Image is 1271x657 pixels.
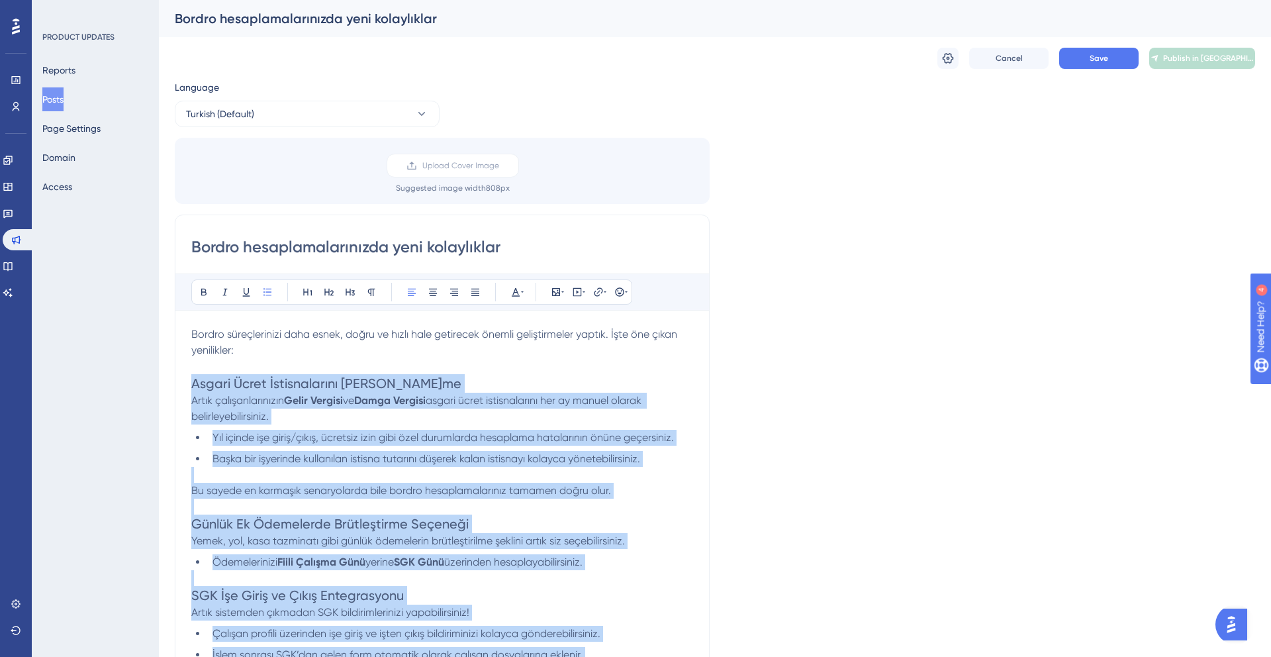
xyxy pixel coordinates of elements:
button: Access [42,175,72,199]
button: Posts [42,87,64,111]
span: Çalışan profili üzerinden işe giriş ve işten çıkış bildiriminizi kolayca gönderebilirsiniz. [212,627,600,640]
span: Başka bir işyerinde kullanılan istisna tutarını düşerek kalan istisnayı kolayca yönetebilirsiniz. [212,452,640,465]
strong: Gelir Vergisi [284,394,343,407]
span: yerine [365,556,394,568]
input: Post Title [191,236,693,258]
span: Upload Cover Image [422,160,499,171]
span: Turkish (Default) [186,106,254,122]
span: Artık çalışanlarınızın [191,394,284,407]
button: Save [1059,48,1139,69]
span: Günlük Ek Ödemelerde Brütleştirme Seçeneği [191,516,469,532]
div: PRODUCT UPDATES [42,32,115,42]
span: Language [175,79,219,95]
button: Publish in [GEOGRAPHIC_DATA] [1149,48,1255,69]
strong: Fiili Çalışma Günü [277,556,365,568]
button: Domain [42,146,75,170]
button: Cancel [969,48,1049,69]
span: Publish in [GEOGRAPHIC_DATA] [1163,53,1254,64]
span: Artık sistemden çıkmadan SGK bildirimlerinizi yapabilirsiniz! [191,606,469,619]
span: Yemek, yol, kasa tazminatı gibi günlük ödemelerin brütleştirilme şeklini artık siz seçebilirsiniz. [191,534,625,547]
span: üzerinden hesaplayabilirsiniz. [444,556,583,568]
span: Asgari Ücret İstisnalarını [PERSON_NAME]me [191,376,461,391]
div: Suggested image width 808 px [396,183,510,193]
span: Cancel [996,53,1023,64]
span: Bordro süreçlerinizi daha esnek, doğru ve hızlı hale getirecek önemli geliştirmeler yaptık. İşte ... [191,328,680,356]
div: Bordro hesaplamalarınızda yeni kolaylıklar [175,9,1222,28]
span: Need Help? [31,3,83,19]
strong: Damga Vergisi [354,394,426,407]
strong: SGK Günü [394,556,444,568]
span: Ödemelerinizi [212,556,277,568]
button: Turkish (Default) [175,101,440,127]
span: SGK İşe Giriş ve Çıkış Entegrasyonu [191,587,404,603]
span: ve [343,394,354,407]
iframe: UserGuiding AI Assistant Launcher [1215,605,1255,644]
button: Page Settings [42,117,101,140]
button: Reports [42,58,75,82]
span: Yıl içinde işe giriş/çıkış, ücretsiz izin gibi özel durumlarda hesaplama hatalarının önüne geçers... [212,431,674,444]
span: Save [1090,53,1108,64]
span: Bu sayede en karmaşık senaryolarda bile bordro hesaplamalarınız tamamen doğru olur. [191,484,611,497]
div: 4 [92,7,96,17]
